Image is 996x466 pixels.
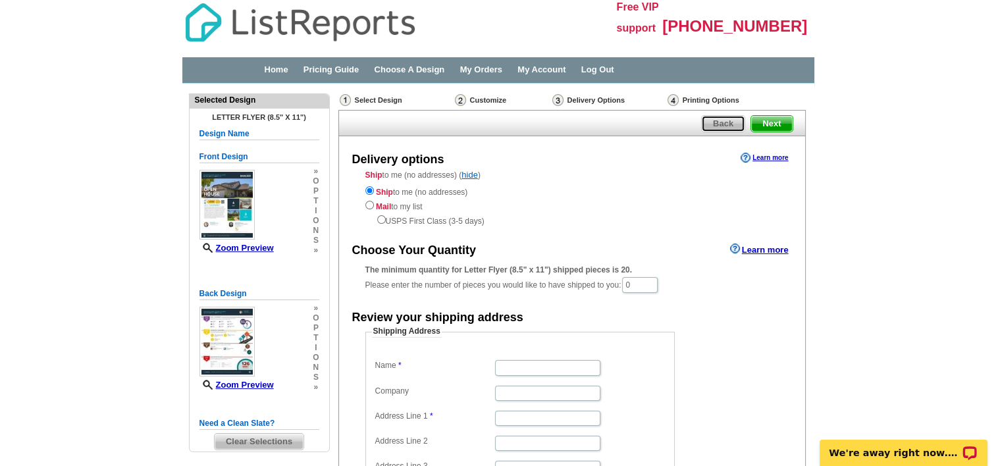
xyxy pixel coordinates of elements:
[581,65,614,74] a: Log Out
[313,382,319,392] span: »
[730,244,789,254] a: Learn more
[375,411,494,422] label: Address Line 1
[375,436,494,447] label: Address Line 2
[190,94,329,106] div: Selected Design
[461,170,478,180] a: hide
[313,206,319,216] span: i
[199,128,319,140] h5: Design Name
[372,326,442,338] legend: Shipping Address
[339,169,805,227] div: to me (no addresses) ( )
[455,94,466,106] img: Customize
[313,343,319,353] span: i
[313,176,319,186] span: o
[313,246,319,255] span: »
[199,307,255,376] img: small-thumb.jpg
[313,226,319,236] span: n
[199,151,319,163] h5: Front Design
[313,196,319,206] span: t
[662,17,807,35] span: [PHONE_NUMBER]
[215,434,303,450] span: Clear Selections
[352,309,523,326] div: Review your shipping address
[365,170,382,180] strong: Ship
[199,288,319,300] h5: Back Design
[313,353,319,363] span: o
[811,425,996,466] iframe: LiveChat chat widget
[376,188,393,197] strong: Ship
[668,94,679,106] img: Printing Options & Summary
[199,380,274,390] a: Zoom Preview
[617,1,659,34] span: Free VIP support
[751,116,792,132] span: Next
[376,202,391,211] strong: Mail
[340,94,351,106] img: Select Design
[375,65,445,74] a: Choose A Design
[303,65,359,74] a: Pricing Guide
[666,93,783,107] div: Printing Options
[352,242,476,259] div: Choose Your Quantity
[199,243,274,253] a: Zoom Preview
[701,115,745,132] a: Back
[264,65,288,74] a: Home
[313,186,319,196] span: p
[199,113,319,121] h4: Letter Flyer (8.5" x 11")
[517,65,565,74] a: My Account
[313,313,319,323] span: o
[460,65,502,74] a: My Orders
[365,213,779,227] div: USPS First Class (3-5 days)
[199,417,319,430] h5: Need a Clean Slate?
[313,323,319,333] span: p
[313,236,319,246] span: s
[551,93,666,110] div: Delivery Options
[365,264,779,294] div: Please enter the number of pieces you would like to have shipped to you:
[313,303,319,313] span: »
[741,153,788,163] a: Learn more
[313,363,319,373] span: n
[338,93,454,110] div: Select Design
[352,151,444,168] div: Delivery options
[454,93,551,107] div: Customize
[552,94,564,106] img: Delivery Options
[199,170,255,240] img: small-thumb.jpg
[313,333,319,343] span: t
[375,360,494,371] label: Name
[702,116,745,132] span: Back
[375,386,494,397] label: Company
[313,216,319,226] span: o
[313,167,319,176] span: »
[365,184,779,227] div: to me (no addresses) to my list
[365,264,779,276] div: The minimum quantity for Letter Flyer (8.5" x 11") shipped pieces is 20.
[313,373,319,382] span: s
